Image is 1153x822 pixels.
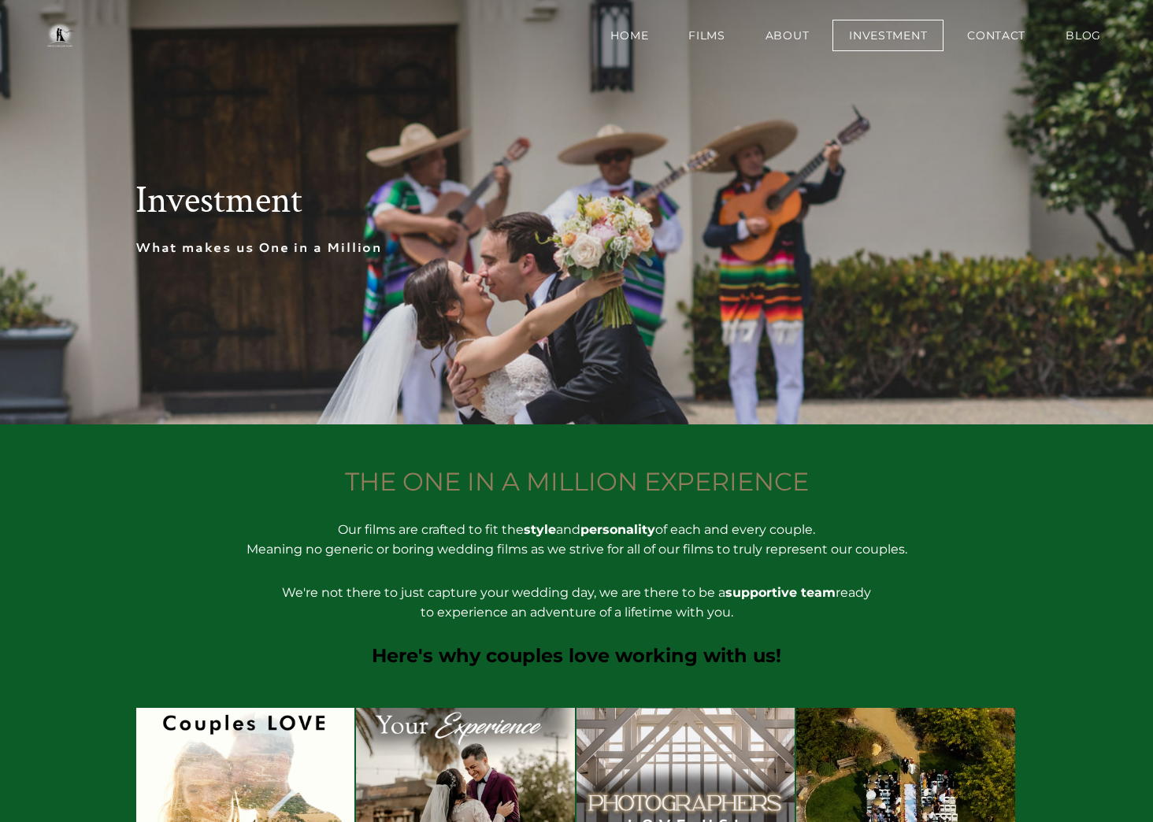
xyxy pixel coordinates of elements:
font: Here's why couples love working with us! [372,644,781,667]
font: What makes us One in a Million [135,239,382,256]
a: Contact [951,20,1042,51]
font: THE ONE IN A MILLION EXPERIENCE [345,466,809,497]
img: One in a Million Films | Los Angeles Wedding Videographer [32,20,87,51]
a: Home [594,20,665,51]
a: Investment [832,20,944,51]
font: Our films are crafted to fit the and of each and every couple. Meaning no generic or boring weddi... [247,522,907,557]
strong: style [524,522,556,537]
a: BLOG [1049,20,1118,51]
strong: supportive team [725,585,836,600]
a: About [749,20,826,51]
a: Films [672,20,742,51]
font: We're not there to just capture your wedding day, we are there to be a ready to experience an adv... [282,585,871,620]
font: Investment [135,176,302,225]
strong: personality [580,522,655,537]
